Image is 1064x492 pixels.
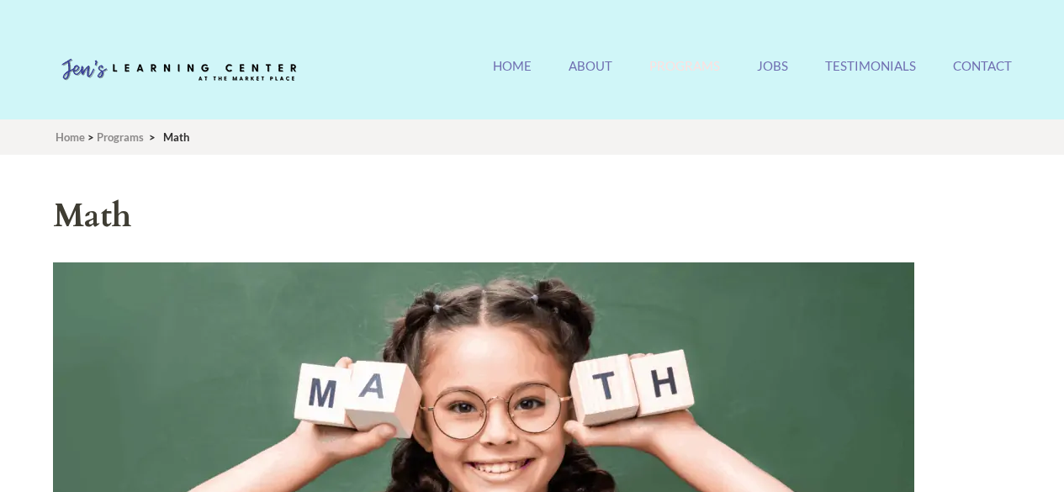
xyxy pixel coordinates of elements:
a: About [569,58,612,94]
a: Programs [97,130,144,144]
a: Contact [953,58,1012,94]
a: Programs [649,58,720,94]
a: Home [493,58,532,94]
h1: Math [53,193,987,241]
span: > [149,130,156,144]
a: Home [56,130,85,144]
img: Jen's Learning Center Logo Transparent [53,45,305,96]
a: Testimonials [825,58,916,94]
a: Jobs [757,58,788,94]
span: > [87,130,94,144]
